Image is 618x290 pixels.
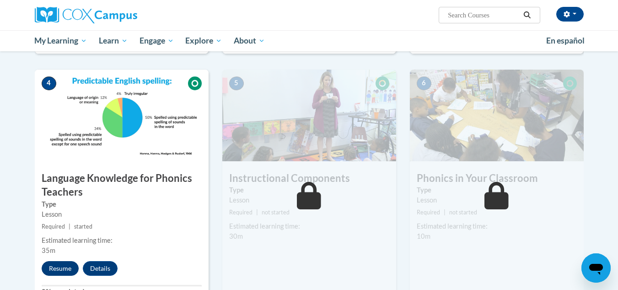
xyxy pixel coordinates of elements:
a: Learn [93,30,134,51]
a: Cox Campus [35,7,209,23]
img: Course Image [410,70,584,161]
a: About [228,30,271,51]
span: Required [42,223,65,230]
span: 10m [417,232,430,240]
a: Explore [179,30,228,51]
div: Lesson [417,195,577,205]
a: En español [540,31,591,50]
div: Estimated learning time: [42,235,202,246]
input: Search Courses [447,10,520,21]
img: Course Image [222,70,396,161]
span: 30m [229,232,243,240]
label: Type [42,199,202,209]
span: Engage [140,35,174,46]
label: Type [229,185,389,195]
span: Explore [185,35,222,46]
button: Search [520,10,534,21]
span: My Learning [34,35,87,46]
h3: Instructional Components [222,171,396,186]
div: Estimated learning time: [229,221,389,231]
span: Learn [99,35,128,46]
span: Required [229,209,253,216]
div: Main menu [21,30,597,51]
a: My Learning [29,30,93,51]
span: not started [262,209,290,216]
iframe: Button to launch messaging window [581,253,611,283]
span: 4 [42,77,56,90]
div: Estimated learning time: [417,221,577,231]
img: Course Image [35,70,209,161]
span: not started [449,209,477,216]
span: About [234,35,265,46]
h3: Phonics in Your Classroom [410,171,584,186]
button: Details [83,261,118,276]
div: Lesson [229,195,389,205]
a: Engage [134,30,180,51]
div: Lesson [42,209,202,219]
span: 6 [417,77,431,90]
span: | [69,223,70,230]
img: Cox Campus [35,7,137,23]
span: En español [546,36,585,45]
span: Required [417,209,440,216]
span: | [444,209,446,216]
span: started [74,223,92,230]
span: 35m [42,246,55,254]
span: 5 [229,77,244,90]
span: | [256,209,258,216]
button: Resume [42,261,79,276]
h3: Language Knowledge for Phonics Teachers [35,171,209,200]
label: Type [417,185,577,195]
button: Account Settings [556,7,584,22]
